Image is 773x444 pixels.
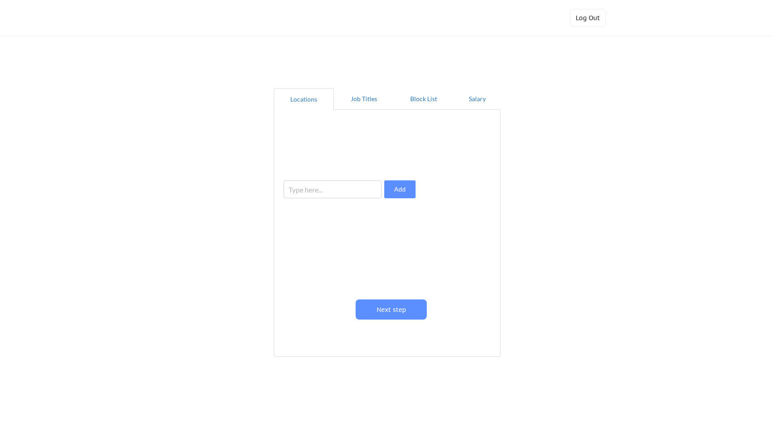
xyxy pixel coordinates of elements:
[284,180,382,198] input: Type here...
[334,88,394,110] button: Job Titles
[454,88,501,110] button: Salary
[570,9,606,27] button: Log Out
[384,180,416,198] button: Add
[394,88,454,110] button: Block List
[274,88,334,110] button: Locations
[356,299,427,320] button: Next step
